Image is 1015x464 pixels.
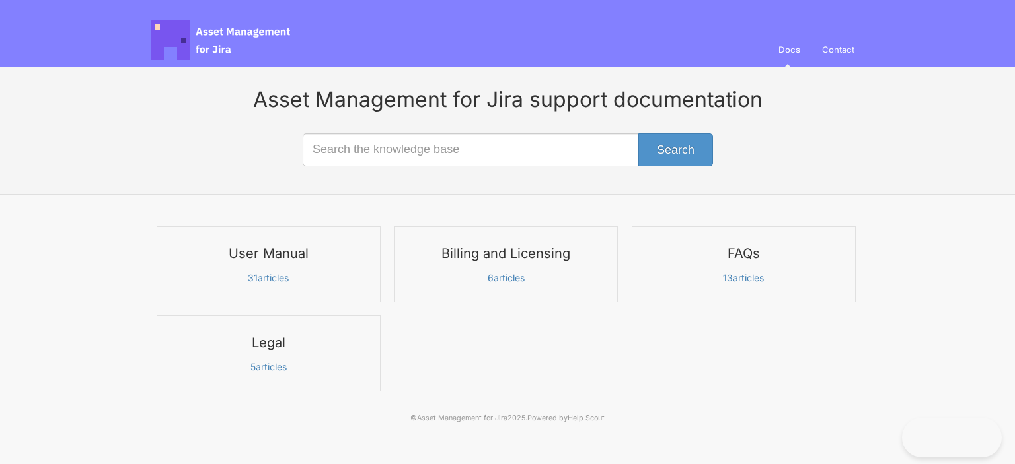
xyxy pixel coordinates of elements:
[157,226,381,302] a: User Manual 31articles
[769,32,810,67] a: Docs
[151,413,864,424] p: © 2025.
[402,245,609,262] h3: Billing and Licensing
[902,418,1002,457] iframe: Toggle Customer Support
[151,20,292,60] span: Asset Management for Jira Docs
[488,272,494,283] span: 6
[568,414,605,422] a: Help Scout
[402,272,609,284] p: articles
[812,32,864,67] a: Contact
[723,272,733,283] span: 13
[165,245,372,262] h3: User Manual
[165,334,372,351] h3: Legal
[417,414,507,422] a: Asset Management for Jira
[157,315,381,391] a: Legal 5articles
[303,133,712,166] input: Search the knowledge base
[640,272,847,284] p: articles
[248,272,258,283] span: 31
[657,143,695,156] span: Search
[638,133,713,166] button: Search
[640,245,847,262] h3: FAQs
[250,361,256,372] span: 5
[632,226,856,302] a: FAQs 13articles
[394,226,618,302] a: Billing and Licensing 6articles
[165,272,372,284] p: articles
[527,414,605,422] span: Powered by
[165,361,372,373] p: articles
